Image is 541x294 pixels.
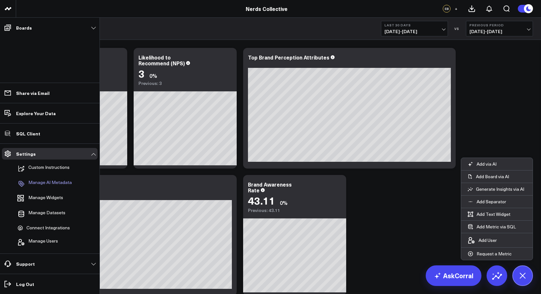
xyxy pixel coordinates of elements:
p: Manage AI Metadata [28,180,72,188]
a: Manage Widgets [15,192,78,206]
span: [DATE] - [DATE] [384,29,444,34]
div: Likelihood to Recommend (NPS) [138,54,185,67]
button: Manage Users [15,235,58,249]
span: Manage Users [28,238,58,246]
div: 3 [138,68,145,79]
p: SQL Client [16,131,40,136]
a: Log Out [2,278,98,290]
button: Add User [461,233,503,247]
div: Previous: 225 [29,195,232,200]
div: 43.11 [248,195,275,206]
a: Manage AI Metadata [15,177,78,191]
button: + [452,5,460,13]
p: Request a Metric [477,251,512,257]
p: Add User [479,237,497,243]
p: Add Board via AI [476,174,509,179]
button: Add Board via AI [461,170,533,183]
button: Last 30 Days[DATE]-[DATE] [381,21,448,36]
button: Add Separator [461,196,513,208]
span: Connect Integrations [26,225,70,231]
button: Previous Period[DATE]-[DATE] [466,21,533,36]
a: Nerds Collective [246,5,288,12]
p: Generate Insights via AI [476,186,524,192]
div: 0% [149,72,157,79]
p: Add Separator [477,199,506,205]
a: Connect Integrations [15,222,78,234]
p: Add via AI [477,161,497,167]
span: + [455,6,458,11]
button: Add Text Widget [461,208,517,220]
p: Share via Email [16,90,50,96]
div: 0% [280,199,288,206]
button: Request a Metric [461,248,518,260]
p: Boards [16,25,32,30]
p: Custom Instructions [28,165,70,172]
button: Add via AI [461,158,503,170]
a: Manage Datasets [15,207,78,221]
div: Previous: 43.11 [248,208,341,213]
b: Last 30 Days [384,23,444,27]
div: Previous: 3 [138,81,232,86]
div: Top Brand Perception Attributes [248,54,329,61]
a: SQL Client [2,128,98,139]
b: Previous Period [470,23,529,27]
a: AskCorral [426,265,481,286]
div: VS [451,27,463,31]
span: Manage Datasets [28,210,65,218]
button: Custom Instructions [15,161,70,176]
button: Generate Insights via AI [461,183,533,195]
p: Support [16,261,35,266]
div: EB [443,5,451,13]
div: Brand Awareness Rate [248,181,292,194]
button: Add Metric via SQL [461,221,522,233]
span: Manage Widgets [28,195,63,203]
p: Log Out [16,281,34,287]
span: [DATE] - [DATE] [470,29,529,34]
p: Explore Your Data [16,111,56,116]
p: Settings [16,151,36,156]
